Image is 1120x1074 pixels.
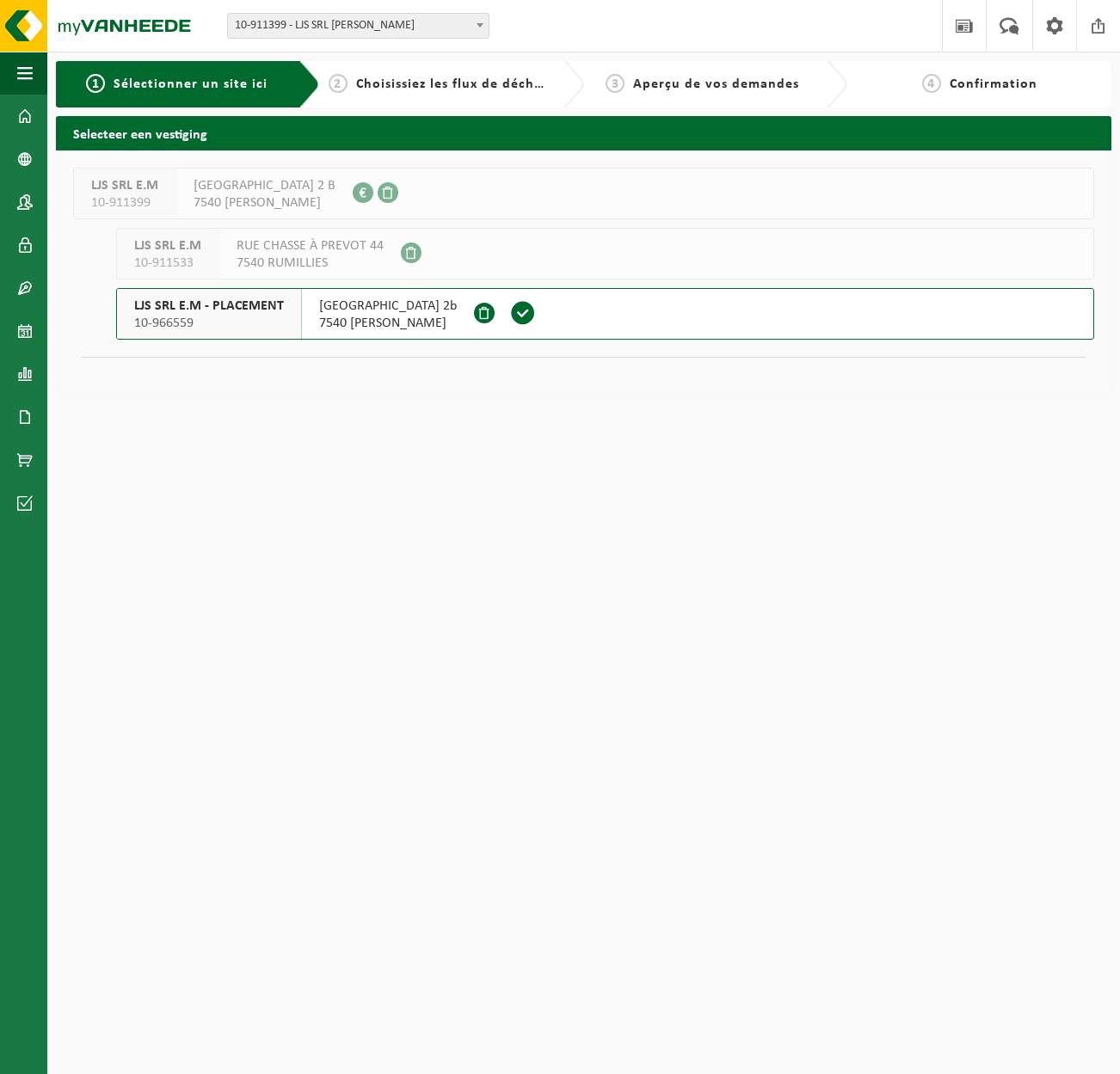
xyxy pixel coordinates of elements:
span: LJS SRL E.M - PLACEMENT [134,298,284,315]
span: 7540 RUMILLIES [237,255,384,272]
span: Choisissiez les flux de déchets et récipients [356,77,643,91]
span: 10-911399 - LJS SRL E.M - KAIN [227,13,489,39]
h2: Selecteer een vestiging [56,116,1111,150]
span: 10-911533 [134,255,201,272]
span: 10-911399 - LJS SRL E.M - KAIN [228,14,489,38]
span: 7540 [PERSON_NAME] [319,315,457,332]
span: 3 [606,74,625,93]
span: 7540 [PERSON_NAME] [194,194,335,212]
span: 10-911399 [91,194,158,212]
span: RUE CHASSE À PREVOT 44 [237,237,384,255]
span: [GEOGRAPHIC_DATA] 2 B [194,177,335,194]
span: 1 [86,74,105,93]
span: 2 [329,74,348,93]
button: LJS SRL E.M - PLACEMENT 10-966559 [GEOGRAPHIC_DATA] 2b7540 [PERSON_NAME] [116,288,1094,340]
span: LJS SRL E.M [134,237,201,255]
span: 4 [922,74,941,93]
span: Confirmation [950,77,1037,91]
span: Aperçu de vos demandes [633,77,799,91]
span: 10-966559 [134,315,284,332]
span: LJS SRL E.M [91,177,158,194]
span: Sélectionner un site ici [114,77,268,91]
span: [GEOGRAPHIC_DATA] 2b [319,298,457,315]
